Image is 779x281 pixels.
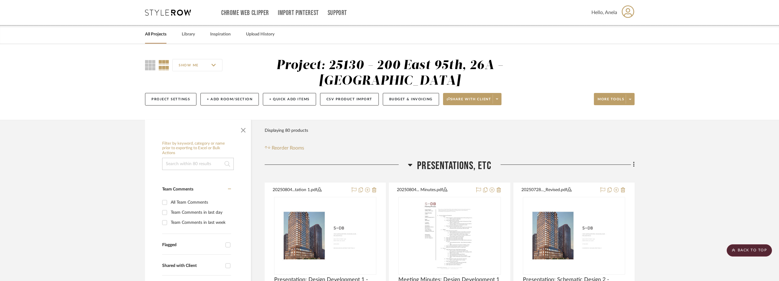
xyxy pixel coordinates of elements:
img: Presentation: Schematic Design 2 - 07.28.2025 [524,203,624,268]
button: CSV Product Import [320,93,379,105]
button: Share with client [443,93,502,105]
span: Share with client [447,97,491,106]
button: Project Settings [145,93,196,105]
span: Reorder Rooms [272,144,304,152]
a: Inspiration [210,30,231,39]
img: Meeting Minutes: Design Development 1 - 08.04.2025 [420,198,479,274]
a: Library [182,30,195,39]
span: More tools [598,97,624,106]
div: Team Comments in last week [171,218,229,227]
a: Import Pinterest [278,10,319,16]
a: Support [328,10,347,16]
div: Project: 25130 - 200 East 95th, 26A - [GEOGRAPHIC_DATA] [276,59,503,87]
span: PRESENTATIONS, ETC [417,159,491,172]
a: All Projects [145,30,166,39]
button: Budget & Invoicing [383,93,439,105]
a: Upload History [246,30,274,39]
div: Team Comments in last day [171,208,229,217]
button: + Add Room/Section [200,93,259,105]
button: + Quick Add Items [263,93,316,105]
span: Hello, Anela [591,9,617,16]
button: 20250728..._Revised.pdf [521,187,597,194]
div: Displaying 80 products [265,124,308,137]
img: Presentation: Design Development 1 - 08.04.2025 [275,203,376,268]
div: Flagged [162,242,222,248]
button: 20250804... Minutes.pdf [397,187,472,194]
div: Shared with Client [162,263,222,268]
a: Chrome Web Clipper [221,10,269,16]
scroll-to-top-button: BACK TO TOP [727,244,772,257]
h6: Filter by keyword, category or name prior to exporting to Excel or Bulk Actions [162,141,234,156]
button: More tools [594,93,635,105]
div: All Team Comments [171,198,229,207]
button: Reorder Rooms [265,144,304,152]
button: Close [237,123,249,135]
span: Team Comments [162,187,193,191]
button: 20250804...tation 1.pdf [273,187,348,194]
input: Search within 80 results [162,158,234,170]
